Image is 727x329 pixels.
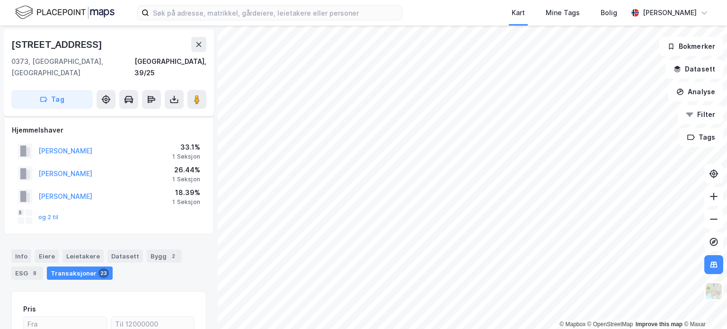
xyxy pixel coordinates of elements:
div: Eiere [35,249,59,263]
button: Datasett [665,60,723,79]
div: Hjemmelshaver [12,124,206,136]
div: 8 [30,268,39,278]
div: 23 [98,268,109,278]
div: Bygg [147,249,182,263]
a: Improve this map [636,321,683,328]
button: Bokmerker [659,37,723,56]
div: 33.1% [172,142,200,153]
div: [GEOGRAPHIC_DATA], 39/25 [134,56,206,79]
input: Søk på adresse, matrikkel, gårdeiere, leietakere eller personer [149,6,402,20]
div: Mine Tags [546,7,580,18]
iframe: Chat Widget [680,284,727,329]
div: Info [11,249,31,263]
div: 1 Seksjon [172,198,200,206]
div: 2 [168,251,178,261]
div: 1 Seksjon [172,153,200,160]
div: ESG [11,267,43,280]
div: 26.44% [172,164,200,176]
div: Datasett [107,249,143,263]
button: Tags [679,128,723,147]
img: Z [705,282,723,300]
img: logo.f888ab2527a4732fd821a326f86c7f29.svg [15,4,115,21]
div: Pris [23,303,36,315]
div: Transaksjoner [47,267,113,280]
div: Leietakere [62,249,104,263]
div: Kart [512,7,525,18]
div: Bolig [601,7,617,18]
a: OpenStreetMap [587,321,633,328]
div: 1 Seksjon [172,176,200,183]
button: Filter [678,105,723,124]
div: 18.39% [172,187,200,198]
a: Mapbox [559,321,585,328]
button: Analyse [668,82,723,101]
div: [STREET_ADDRESS] [11,37,104,52]
div: Kontrollprogram for chat [680,284,727,329]
div: [PERSON_NAME] [643,7,697,18]
div: 0373, [GEOGRAPHIC_DATA], [GEOGRAPHIC_DATA] [11,56,134,79]
button: Tag [11,90,93,109]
